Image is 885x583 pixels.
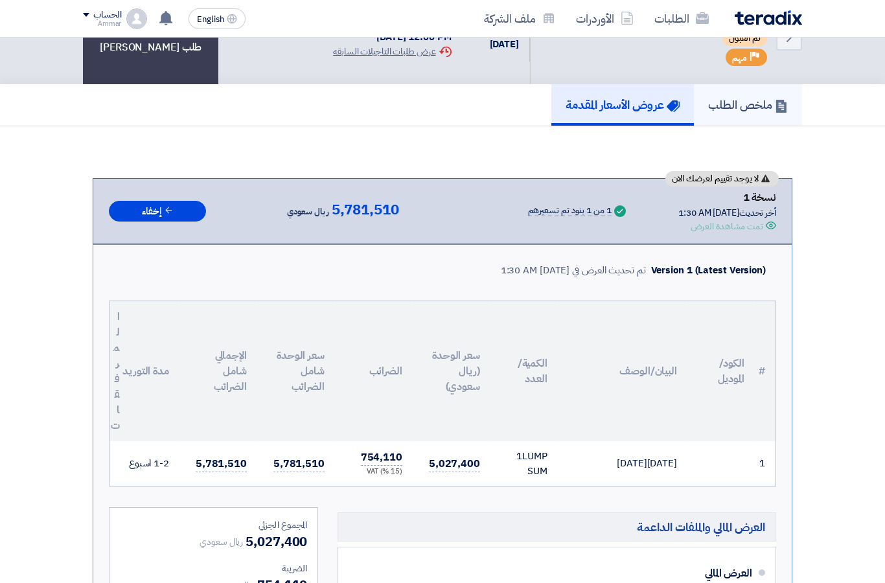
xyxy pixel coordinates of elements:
[109,301,112,441] th: المرفقات
[179,301,257,441] th: الإجمالي شامل الضرائب
[678,189,776,206] div: نسخة 1
[120,518,307,532] div: المجموع الجزئي
[708,97,788,112] h5: ملخص الطلب
[257,301,335,441] th: سعر الوحدة شامل الضرائب
[287,204,329,220] span: ريال سعودي
[691,220,763,233] div: تمت مشاهدة العرض
[637,520,765,534] span: العرض المالي والملفات الداعمة
[345,466,402,477] div: (15 %) VAT
[472,37,519,52] div: [DATE]
[516,449,522,463] span: 1
[694,84,802,126] a: ملخص الطلب
[109,201,206,222] button: إخفاء
[566,3,644,34] a: الأوردرات
[112,441,179,486] td: 1-2 اسبوع
[651,263,766,278] div: Version 1 (Latest Version)
[735,10,802,25] img: Teradix logo
[83,20,121,27] div: Ammar
[189,8,246,29] button: English
[490,441,558,486] td: LUMP SUM
[474,3,566,34] a: ملف الشركة
[112,301,179,441] th: مدة التوريد
[333,45,451,58] div: عرض طلبات التاجيلات السابقه
[755,441,776,486] td: 1
[93,10,121,21] div: الحساب
[196,456,247,472] span: 5,781,510
[501,263,646,278] div: تم تحديث العرض في [DATE] 1:30 AM
[429,456,480,472] span: 5,027,400
[273,456,325,472] span: 5,781,510
[413,301,490,441] th: سعر الوحدة (ريال سعودي)
[197,15,224,24] span: English
[644,3,719,34] a: الطلبات
[568,456,677,471] div: [DATE][DATE]
[687,301,755,441] th: الكود/الموديل
[678,206,776,220] div: أخر تحديث [DATE] 1:30 AM
[200,535,243,549] span: ريال سعودي
[361,450,402,466] span: 754,110
[672,174,759,183] span: لا يوجد تقييم لعرضك الان
[335,301,413,441] th: الضرائب
[566,97,680,112] h5: عروض الأسعار المقدمة
[490,301,558,441] th: الكمية/العدد
[558,301,687,441] th: البيان/الوصف
[126,8,147,29] img: profile_test.png
[120,562,307,575] div: الضريبة
[755,301,776,441] th: #
[528,206,612,216] div: 1 من 1 بنود تم تسعيرهم
[246,532,307,551] span: 5,027,400
[551,84,694,126] a: عروض الأسعار المقدمة
[732,52,747,64] span: مهم
[332,202,399,218] span: 5,781,510
[722,30,767,46] span: تم القبول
